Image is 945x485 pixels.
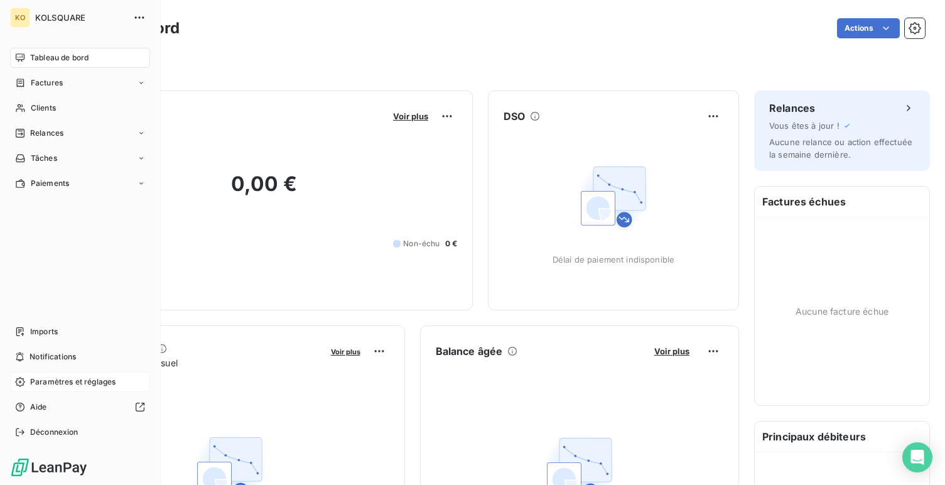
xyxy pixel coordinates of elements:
[651,346,693,357] button: Voir plus
[71,356,322,369] span: Chiffre d'affaires mensuel
[769,101,815,116] h6: Relances
[436,344,503,359] h6: Balance âgée
[71,172,457,209] h2: 0,00 €
[30,401,47,413] span: Aide
[30,52,89,63] span: Tableau de bord
[769,137,912,160] span: Aucune relance ou action effectuée la semaine dernière.
[504,109,525,124] h6: DSO
[10,397,150,417] a: Aide
[796,305,888,318] span: Aucune facture échue
[389,111,432,122] button: Voir plus
[902,442,932,472] div: Open Intercom Messenger
[755,422,929,452] h6: Principaux débiteurs
[393,111,428,121] span: Voir plus
[10,457,88,477] img: Logo LeanPay
[30,376,116,388] span: Paramètres et réglages
[30,427,78,438] span: Déconnexion
[31,102,56,114] span: Clients
[837,18,900,38] button: Actions
[30,326,58,337] span: Imports
[654,346,689,356] span: Voir plus
[553,254,675,264] span: Délai de paiement indisponible
[30,351,76,362] span: Notifications
[31,153,57,164] span: Tâches
[403,238,440,249] span: Non-échu
[10,8,30,28] div: KO
[31,77,63,89] span: Factures
[35,13,126,23] span: KOLSQUARE
[573,156,654,237] img: Empty state
[30,128,63,139] span: Relances
[327,346,364,357] button: Voir plus
[769,121,840,131] span: Vous êtes à jour !
[445,238,457,249] span: 0 €
[755,187,929,217] h6: Factures échues
[331,347,360,356] span: Voir plus
[31,178,69,189] span: Paiements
